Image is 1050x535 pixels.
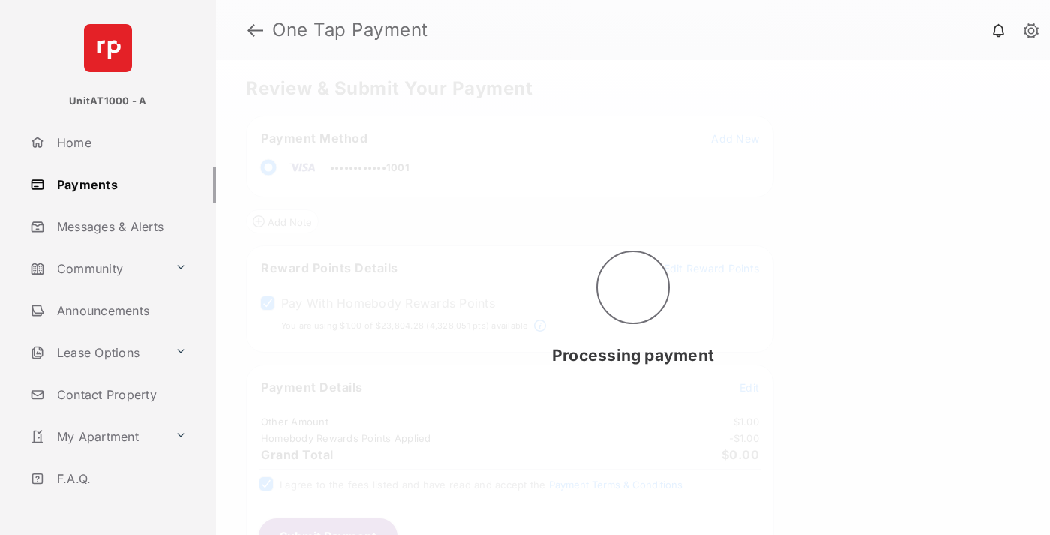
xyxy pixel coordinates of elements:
p: UnitAT1000 - A [69,94,146,109]
a: F.A.Q. [24,461,216,497]
a: Home [24,125,216,161]
img: svg+xml;base64,PHN2ZyB4bWxucz0iaHR0cDovL3d3dy53My5vcmcvMjAwMC9zdmciIHdpZHRoPSI2NCIgaGVpZ2h0PSI2NC... [84,24,132,72]
a: Lease Options [24,335,169,371]
a: Community [24,251,169,287]
a: My Apartment [24,419,169,455]
strong: One Tap Payment [272,21,428,39]
a: Messages & Alerts [24,209,216,245]
a: Contact Property [24,377,216,413]
a: Announcements [24,293,216,329]
a: Payments [24,167,216,203]
span: Processing payment [552,346,714,365]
